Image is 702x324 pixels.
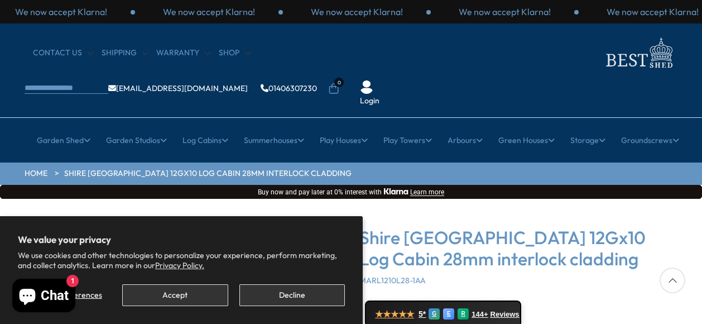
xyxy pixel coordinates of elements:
[244,126,304,154] a: Summerhouses
[37,126,90,154] a: Garden Shed
[261,84,317,92] a: 01406307230
[360,80,373,94] img: User Icon
[431,6,579,18] div: 1 / 3
[18,250,345,270] p: We use cookies and other technologies to personalize your experience, perform marketing, and coll...
[320,126,368,154] a: Play Houses
[360,96,379,107] a: Login
[106,126,167,154] a: Garden Studios
[102,47,148,59] a: Shipping
[458,308,469,320] div: R
[155,260,204,270] a: Privacy Policy.
[156,47,210,59] a: Warranty
[163,6,255,18] p: We now accept Klarna!
[621,126,679,154] a: Groundscrews
[15,6,107,18] p: We now accept Klarna!
[383,126,432,154] a: Play Towers
[459,6,551,18] p: We now accept Klarna!
[448,126,483,154] a: Arbours
[472,310,488,319] span: 144+
[64,168,352,179] a: Shire [GEOGRAPHIC_DATA] 12Gx10 Log Cabin 28mm interlock cladding
[607,6,699,18] p: We now accept Klarna!
[219,47,251,59] a: Shop
[9,279,79,315] inbox-online-store-chat: Shopify online store chat
[334,78,344,87] span: 0
[108,84,248,92] a: [EMAIL_ADDRESS][DOMAIN_NAME]
[311,6,403,18] p: We now accept Klarna!
[570,126,605,154] a: Storage
[239,284,345,306] button: Decline
[443,308,454,320] div: E
[359,275,426,285] span: MARL1210L28-1AA
[122,284,228,306] button: Accept
[18,234,345,245] h2: We value your privacy
[375,309,414,320] span: ★★★★★
[498,126,555,154] a: Green Houses
[182,126,228,154] a: Log Cabins
[33,47,93,59] a: CONTACT US
[328,83,339,94] a: 0
[599,35,677,71] img: logo
[135,6,283,18] div: 2 / 3
[283,6,431,18] div: 3 / 3
[359,227,677,270] h3: Shire [GEOGRAPHIC_DATA] 12Gx10 Log Cabin 28mm interlock cladding
[429,308,440,320] div: G
[491,310,520,319] span: Reviews
[25,168,47,179] a: HOME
